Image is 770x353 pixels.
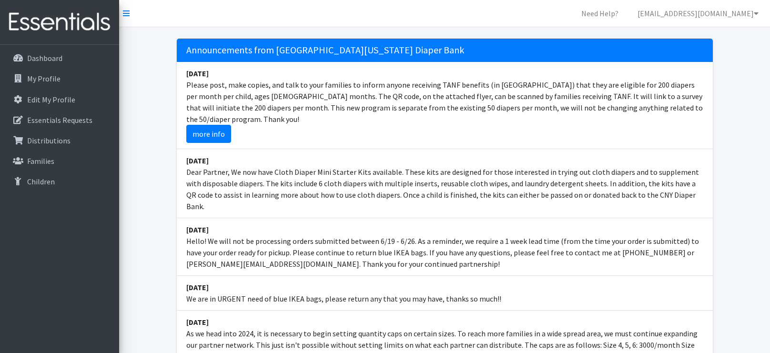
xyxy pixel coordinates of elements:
strong: [DATE] [186,156,209,165]
li: Hello! We will not be processing orders submitted between 6/19 - 6/26. As a reminder, we require ... [177,218,713,276]
p: Children [27,177,55,186]
a: Distributions [4,131,115,150]
a: Essentials Requests [4,111,115,130]
strong: [DATE] [186,225,209,234]
img: HumanEssentials [4,6,115,38]
li: We are in URGENT need of blue IKEA bags, please return any that you may have, thanks so much!! [177,276,713,311]
a: Need Help? [574,4,626,23]
a: [EMAIL_ADDRESS][DOMAIN_NAME] [630,4,766,23]
p: Families [27,156,54,166]
p: Essentials Requests [27,115,92,125]
p: My Profile [27,74,61,83]
a: Children [4,172,115,191]
strong: [DATE] [186,282,209,292]
a: Edit My Profile [4,90,115,109]
li: Dear Partner, We now have Cloth Diaper Mini Starter Kits available. These kits are designed for t... [177,149,713,218]
p: Edit My Profile [27,95,75,104]
strong: [DATE] [186,317,209,327]
a: Families [4,151,115,171]
p: Dashboard [27,53,62,63]
strong: [DATE] [186,69,209,78]
a: Dashboard [4,49,115,68]
li: Please post, make copies, and talk to your families to inform anyone receiving TANF benefits (in ... [177,62,713,149]
h5: Announcements from [GEOGRAPHIC_DATA][US_STATE] Diaper Bank [177,39,713,62]
a: My Profile [4,69,115,88]
a: more info [186,125,231,143]
p: Distributions [27,136,71,145]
